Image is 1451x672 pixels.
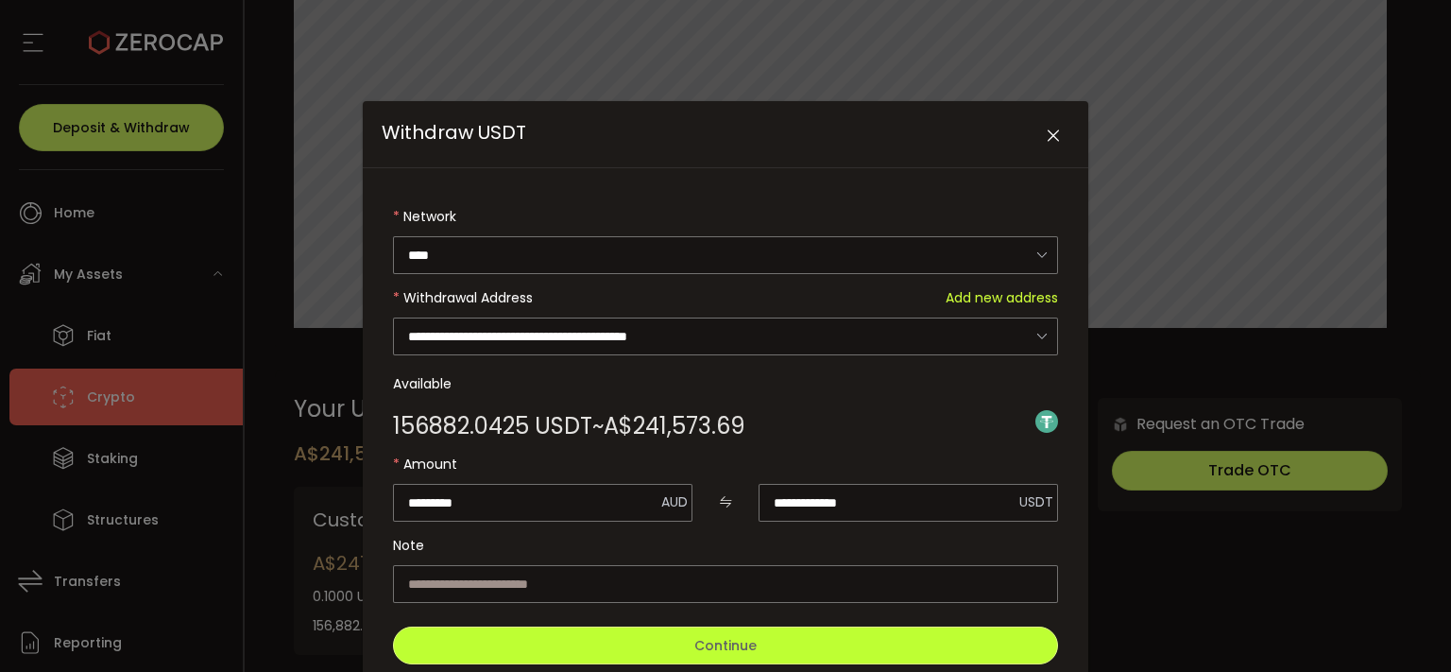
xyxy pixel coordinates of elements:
[403,288,533,307] span: Withdrawal Address
[382,119,526,146] span: Withdraw USDT
[1357,581,1451,672] iframe: Chat Widget
[393,627,1058,664] button: Continue
[661,492,688,511] span: AUD
[946,279,1058,317] span: Add new address
[393,365,1058,403] label: Available
[393,445,1058,483] label: Amount
[694,636,757,655] span: Continue
[393,415,592,438] span: 156882.0425 USDT
[393,526,1058,564] label: Note
[1036,120,1069,153] button: Close
[393,198,1058,235] label: Network
[393,415,745,438] div: ~
[604,415,745,438] span: A$241,573.69
[1019,492,1053,511] span: USDT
